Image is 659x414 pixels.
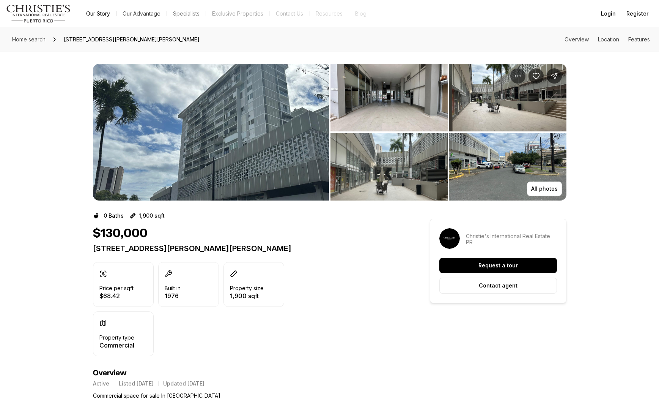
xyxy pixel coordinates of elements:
p: Christie's International Real Estate PR [466,233,557,245]
span: [STREET_ADDRESS][PERSON_NAME][PERSON_NAME] [61,33,203,46]
a: Skip to: Location [598,36,619,43]
a: Skip to: Overview [565,36,589,43]
a: Exclusive Properties [206,8,269,19]
p: Property size [230,285,264,291]
h1: $130,000 [93,226,148,241]
p: Request a tour [478,262,518,269]
a: Our Advantage [116,8,167,19]
span: Login [601,11,616,17]
button: Save Property: 500 AVE MUÑOZ RIVERA [528,68,544,84]
button: Contact Us [270,8,309,19]
button: View image gallery [330,64,448,131]
button: View image gallery [93,64,329,201]
p: All photos [531,186,558,192]
p: Listed [DATE] [119,381,154,387]
a: Skip to: Features [628,36,650,43]
p: Commercial [99,342,134,348]
button: All photos [527,182,562,196]
img: logo [6,5,71,23]
button: View image gallery [449,133,566,201]
button: Share Property: 500 AVE MUÑOZ RIVERA [547,68,562,84]
a: Blog [349,8,373,19]
a: Resources [310,8,349,19]
p: 1,900 sqft [139,213,165,219]
p: [STREET_ADDRESS][PERSON_NAME][PERSON_NAME] [93,244,403,253]
h4: Overview [93,368,403,378]
button: Register [622,6,653,21]
button: Contact agent [439,278,557,294]
p: 1,900 sqft [230,293,264,299]
nav: Page section menu [565,36,650,43]
p: Active [93,381,109,387]
button: Login [596,6,620,21]
button: Property options [510,68,525,84]
a: Our Story [80,8,116,19]
span: Register [626,11,648,17]
p: $68.42 [99,293,134,299]
p: 1976 [165,293,181,299]
p: Contact agent [479,283,517,289]
p: Property type [99,335,134,341]
li: 2 of 2 [330,64,566,201]
p: Built in [165,285,181,291]
p: Price per sqft [99,285,134,291]
a: Home search [9,33,49,46]
p: Commercial space for sale In [GEOGRAPHIC_DATA] [93,390,220,401]
a: Specialists [167,8,206,19]
button: Request a tour [439,258,557,273]
span: Home search [12,36,46,43]
p: 0 Baths [104,213,124,219]
p: Updated [DATE] [163,381,204,387]
li: 1 of 2 [93,64,329,201]
button: View image gallery [449,64,566,131]
button: View image gallery [330,133,448,201]
div: Listing Photos [93,64,566,201]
